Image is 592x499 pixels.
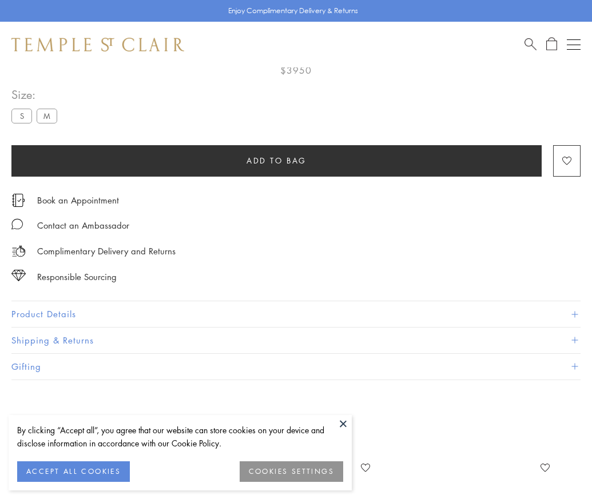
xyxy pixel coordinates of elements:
button: Gifting [11,354,581,380]
button: Product Details [11,301,581,327]
img: icon_appointment.svg [11,194,25,207]
button: COOKIES SETTINGS [240,461,343,482]
div: Responsible Sourcing [37,270,117,284]
span: $3950 [280,63,312,78]
label: S [11,109,32,123]
label: M [37,109,57,123]
button: Add to bag [11,145,542,177]
button: Shipping & Returns [11,328,581,353]
div: By clicking “Accept all”, you agree that our website can store cookies on your device and disclos... [17,424,343,450]
span: Size: [11,85,62,104]
span: Add to bag [247,154,307,167]
img: MessageIcon-01_2.svg [11,218,23,230]
a: Search [525,37,537,51]
div: Contact an Ambassador [37,218,129,233]
img: Temple St. Clair [11,38,184,51]
button: ACCEPT ALL COOKIES [17,461,130,482]
a: Open Shopping Bag [546,37,557,51]
a: Book an Appointment [37,194,119,206]
img: icon_delivery.svg [11,244,26,258]
p: Complimentary Delivery and Returns [37,244,176,258]
p: Enjoy Complimentary Delivery & Returns [228,5,358,17]
button: Open navigation [567,38,581,51]
img: icon_sourcing.svg [11,270,26,281]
